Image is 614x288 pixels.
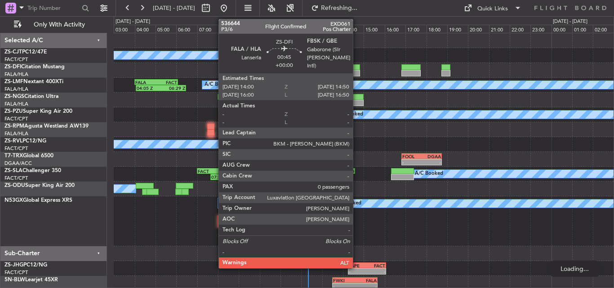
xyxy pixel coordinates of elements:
span: ZS-ODU [4,183,25,188]
div: FVRG [298,168,326,174]
div: 06:00 [176,25,197,33]
span: Only With Activity [23,22,95,28]
div: 09:15 Z [245,56,264,61]
span: [DATE] - [DATE] [153,4,195,12]
a: FACT/CPT [4,269,28,276]
div: - [367,269,385,274]
div: 03:00 [114,25,134,33]
div: FALA [218,94,239,100]
a: FACT/CPT [4,56,28,63]
div: 14:00 [343,25,364,33]
div: FACT [265,50,283,55]
a: ZS-PZUSuper King Air 200 [4,109,72,114]
div: Loading... [547,261,603,277]
a: FACT/CPT [4,115,28,122]
a: ZS-RPMAgusta Westland AW139 [4,124,89,129]
div: 16:00 [385,25,405,33]
input: Trip Number [27,1,79,15]
div: 21:00 [489,25,510,33]
div: FLKK [277,94,300,100]
label: 2 Flight Legs [222,199,318,207]
div: FOOL [286,154,306,159]
div: A/C Booked [333,197,361,210]
a: FALA/HLA [4,71,28,78]
a: ZS-CJTPC12/47E [4,49,47,55]
button: Quick Links [459,1,526,15]
div: 19:00 [447,25,468,33]
a: FACT/CPT [4,145,28,152]
div: 22:00 [510,25,530,33]
div: 13:30 Z [275,221,332,226]
a: ZS-RVLPC12/NG [4,138,46,144]
span: ZS-RVL [4,138,22,144]
div: 11:10 Z [264,56,283,61]
div: FAGR [246,50,265,55]
div: - [277,100,300,106]
div: A/C Booked [335,108,363,121]
a: ZS-LMFNextant 400XTi [4,79,63,84]
a: ZS-ODUSuper King Air 200 [4,183,75,188]
div: - [422,160,441,165]
div: - [267,160,286,165]
a: DGAA/ACC [4,160,32,167]
span: N53GX [4,198,23,203]
div: DGAA [422,154,441,159]
div: 06:29 Z [161,85,185,91]
div: 11:20 Z [288,174,316,180]
div: 18:00 [427,25,447,33]
div: FACT [156,80,177,85]
div: - [316,174,343,180]
div: 17:00 [405,25,426,33]
div: 09:00 [239,25,259,33]
div: - [349,269,367,274]
div: FAPE [349,263,367,268]
div: DGAA [267,154,286,159]
div: A/C Booked [415,167,443,181]
button: Refreshing... [307,1,361,15]
div: 15:00 [364,25,384,33]
div: - [286,160,306,165]
div: 10:00 [260,25,280,33]
div: 04:05 Z [137,85,161,91]
div: FWKI [333,278,355,283]
span: ZS-JHG [4,262,23,268]
div: FLKK [239,94,259,100]
div: 10:24 Z [239,174,267,180]
span: ZS-NGS [4,94,24,99]
span: ZS-DFI [4,64,21,70]
a: 5N-BLWLearjet 45XR [4,277,58,283]
a: ZS-SLAChallenger 350 [4,168,61,173]
a: T7-TRXGlobal 6500 [4,153,53,159]
span: ZS-RPM [4,124,24,129]
div: FVRG [228,168,258,174]
div: FALA [218,216,275,221]
a: FALA/HLA [4,86,28,93]
div: FQMA [300,94,323,100]
div: FOOL [402,154,422,159]
a: ZS-DFICitation Mustang [4,64,65,70]
span: 5N-BLW [4,277,25,283]
div: 08:00 [218,25,239,33]
div: FALA [355,278,376,283]
div: FACT [367,263,385,268]
div: 23:00 [530,25,551,33]
span: ZS-SLA [4,168,22,173]
div: 02:00 [593,25,614,33]
div: FACT [198,168,228,174]
span: ZS-CJT [4,49,22,55]
a: FACT/CPT [4,175,28,182]
a: ZS-JHGPC12/NG [4,262,47,268]
span: Refreshing... [320,5,358,11]
div: [DATE] - [DATE] [116,18,150,26]
div: 00:00 [552,25,572,33]
div: 10:10 Z [243,100,262,106]
div: 07:00 [197,25,218,33]
img: gray-close.svg [318,199,326,207]
div: 04:00 [135,25,156,33]
span: ZS-PZU [4,109,23,114]
a: FALA/HLA [4,101,28,107]
a: FALA/HLA [4,130,28,137]
span: T7-TRX [4,153,23,159]
div: - [300,100,323,106]
div: 05:00 [156,25,176,33]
